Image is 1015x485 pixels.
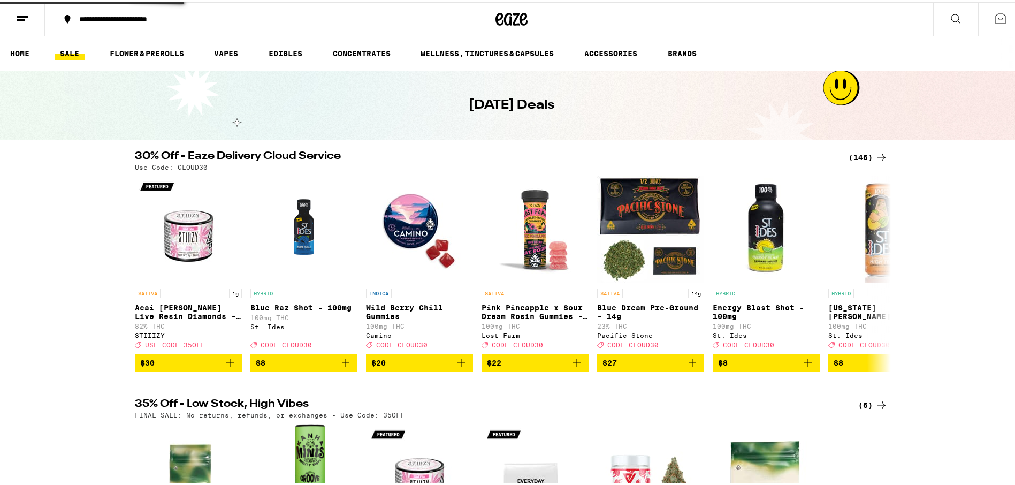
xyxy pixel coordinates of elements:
span: $20 [371,357,386,365]
button: Add to bag [250,352,357,370]
img: Pacific Stone - Blue Dream Pre-Ground - 14g [597,174,704,281]
p: 1g [229,286,242,296]
p: Pink Pineapple x Sour Dream Rosin Gummies - 100mg [482,301,589,319]
img: Lost Farm - Pink Pineapple x Sour Dream Rosin Gummies - 100mg [482,174,589,281]
p: Wild Berry Chill Gummies [366,301,473,319]
span: $27 [602,357,617,365]
p: Acai [PERSON_NAME] Live Resin Diamonds - 1g [135,301,242,319]
p: 100mg THC [250,312,357,319]
p: 14g [688,286,704,296]
a: Open page for Blue Dream Pre-Ground - 14g from Pacific Stone [597,174,704,352]
span: $8 [718,357,728,365]
span: CODE CLOUD30 [492,339,543,346]
span: $8 [256,357,265,365]
span: Hi. Need any help? [6,7,77,16]
img: St. Ides - Energy Blast Shot - 100mg [713,174,820,281]
span: CODE CLOUD30 [261,339,312,346]
span: CODE CLOUD30 [838,339,890,346]
a: VAPES [209,45,243,58]
h2: 30% Off - Eaze Delivery Cloud Service [135,149,836,162]
a: Open page for Acai Berry Live Resin Diamonds - 1g from STIIIZY [135,174,242,352]
p: 100mg THC [713,321,820,328]
button: Add to bag [366,352,473,370]
p: Energy Blast Shot - 100mg [713,301,820,319]
button: Add to bag [482,352,589,370]
span: CODE CLOUD30 [723,339,774,346]
span: USE CODE 35OFF [145,339,205,346]
p: FINAL SALE: No returns, refunds, or exchanges - Use Code: 35OFF [135,410,405,416]
img: St. Ides - Georgia Peach High Tea [828,174,935,281]
a: CONCENTRATES [327,45,396,58]
span: $22 [487,357,501,365]
p: HYBRID [713,286,738,296]
div: Pacific Stone [597,330,704,337]
p: INDICA [366,286,392,296]
button: Add to bag [135,352,242,370]
button: Add to bag [597,352,704,370]
p: SATIVA [482,286,507,296]
a: SALE [55,45,85,58]
p: 100mg THC [828,321,935,328]
p: 100mg THC [366,321,473,328]
span: $30 [140,357,155,365]
h2: 35% Off - Low Stock, High Vibes [135,397,836,410]
a: FLOWER & PREROLLS [104,45,189,58]
a: ACCESSORIES [579,45,643,58]
a: (6) [858,397,888,410]
div: Camino [366,330,473,337]
img: St. Ides - Blue Raz Shot - 100mg [250,174,357,281]
span: $8 [834,357,843,365]
p: HYBRID [250,286,276,296]
p: Blue Dream Pre-Ground - 14g [597,301,704,319]
div: St. Ides [828,330,935,337]
p: [US_STATE][PERSON_NAME] High Tea [828,301,935,319]
span: CODE CLOUD30 [376,339,428,346]
div: Lost Farm [482,330,589,337]
p: 100mg THC [482,321,589,328]
p: 82% THC [135,321,242,328]
p: SATIVA [597,286,623,296]
img: Camino - Wild Berry Chill Gummies [366,174,473,281]
div: St. Ides [713,330,820,337]
span: CODE CLOUD30 [607,339,659,346]
a: Open page for Wild Berry Chill Gummies from Camino [366,174,473,352]
a: BRANDS [662,45,702,58]
div: St. Ides [250,321,357,328]
a: WELLNESS, TINCTURES & CAPSULES [415,45,559,58]
a: HOME [5,45,35,58]
a: Open page for Georgia Peach High Tea from St. Ides [828,174,935,352]
p: Blue Raz Shot - 100mg [250,301,357,310]
button: Add to bag [828,352,935,370]
h1: [DATE] Deals [469,94,554,112]
a: Open page for Pink Pineapple x Sour Dream Rosin Gummies - 100mg from Lost Farm [482,174,589,352]
p: SATIVA [135,286,161,296]
img: STIIIZY - Acai Berry Live Resin Diamonds - 1g [135,174,242,281]
a: EDIBLES [263,45,308,58]
button: Add to bag [713,352,820,370]
a: Open page for Blue Raz Shot - 100mg from St. Ides [250,174,357,352]
p: Use Code: CLOUD30 [135,162,208,169]
div: STIIIZY [135,330,242,337]
a: Open page for Energy Blast Shot - 100mg from St. Ides [713,174,820,352]
p: HYBRID [828,286,854,296]
p: 23% THC [597,321,704,328]
a: (146) [849,149,888,162]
